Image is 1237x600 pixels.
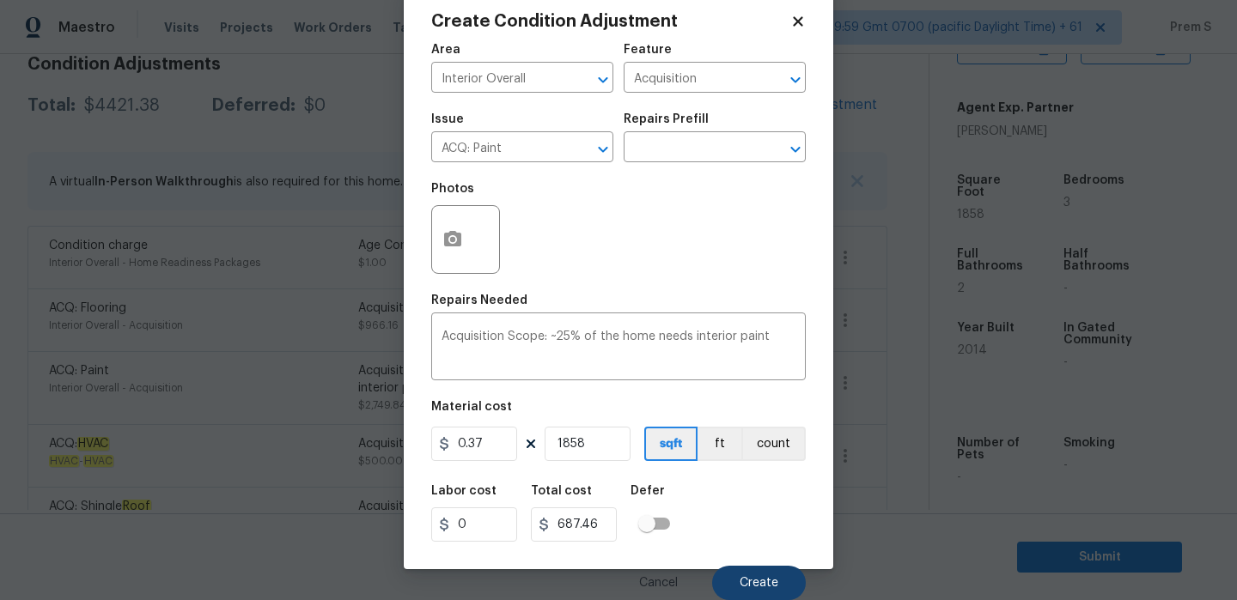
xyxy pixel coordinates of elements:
h5: Repairs Prefill [624,113,709,125]
h5: Feature [624,44,672,56]
button: Open [783,137,807,161]
h5: Total cost [531,485,592,497]
button: Open [783,68,807,92]
span: Create [740,577,778,590]
button: ft [698,427,741,461]
h5: Repairs Needed [431,294,527,306]
span: Cancel [639,577,678,590]
button: Open [591,68,615,92]
button: Open [591,137,615,161]
h5: Labor cost [431,485,497,497]
button: Cancel [612,566,705,600]
h5: Area [431,44,460,56]
h2: Create Condition Adjustment [431,13,790,30]
button: count [741,427,806,461]
button: sqft [644,427,698,461]
textarea: Acquisition Scope: ~25% of the home needs interior paint [442,330,795,367]
button: Create [712,566,806,600]
h5: Material cost [431,401,512,413]
h5: Issue [431,113,464,125]
h5: Defer [631,485,665,497]
h5: Photos [431,183,474,195]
